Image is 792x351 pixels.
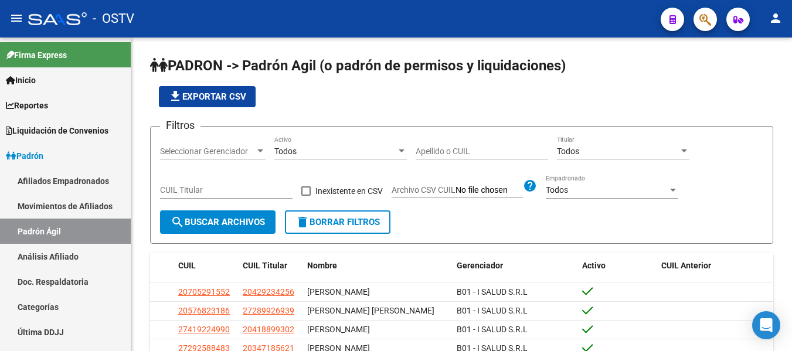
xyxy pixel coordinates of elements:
span: Seleccionar Gerenciador [160,146,255,156]
datatable-header-cell: Gerenciador [452,253,578,278]
span: 20705291552 [178,287,230,297]
span: Inicio [6,74,36,87]
span: Activo [582,261,606,270]
span: [PERSON_NAME] [307,325,370,334]
span: 20576823186 [178,306,230,315]
mat-icon: help [523,179,537,193]
span: Reportes [6,99,48,112]
mat-icon: person [769,11,783,25]
datatable-header-cell: CUIL [174,253,238,278]
span: Padrón [6,149,43,162]
span: Exportar CSV [168,91,246,102]
span: - OSTV [93,6,134,32]
span: Nombre [307,261,337,270]
h3: Filtros [160,117,200,134]
span: B01 - I SALUD S.R.L [457,325,528,334]
span: 20418899302 [243,325,294,334]
button: Borrar Filtros [285,210,390,234]
mat-icon: search [171,215,185,229]
button: Exportar CSV [159,86,256,107]
span: PADRON -> Padrón Agil (o padrón de permisos y liquidaciones) [150,57,566,74]
div: Open Intercom Messenger [752,311,780,339]
span: B01 - I SALUD S.R.L [457,287,528,297]
span: CUIL [178,261,196,270]
datatable-header-cell: CUIL Anterior [657,253,783,278]
button: Buscar Archivos [160,210,276,234]
span: [PERSON_NAME] [PERSON_NAME] [307,306,434,315]
datatable-header-cell: Activo [577,253,657,278]
mat-icon: menu [9,11,23,25]
span: CUIL Titular [243,261,287,270]
span: Archivo CSV CUIL [392,185,456,195]
span: [PERSON_NAME] [307,287,370,297]
span: 27419224990 [178,325,230,334]
datatable-header-cell: Nombre [302,253,452,278]
span: Gerenciador [457,261,503,270]
span: CUIL Anterior [661,261,711,270]
span: Inexistente en CSV [315,184,383,198]
span: 20429234256 [243,287,294,297]
span: Todos [274,146,297,156]
span: Todos [557,146,579,156]
span: Buscar Archivos [171,217,265,227]
span: 27289926939 [243,306,294,315]
input: Archivo CSV CUIL [456,185,523,196]
mat-icon: file_download [168,89,182,103]
span: Todos [546,185,568,195]
span: Liquidación de Convenios [6,124,108,137]
span: Firma Express [6,49,67,62]
span: Borrar Filtros [295,217,380,227]
span: B01 - I SALUD S.R.L [457,306,528,315]
datatable-header-cell: CUIL Titular [238,253,302,278]
mat-icon: delete [295,215,310,229]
